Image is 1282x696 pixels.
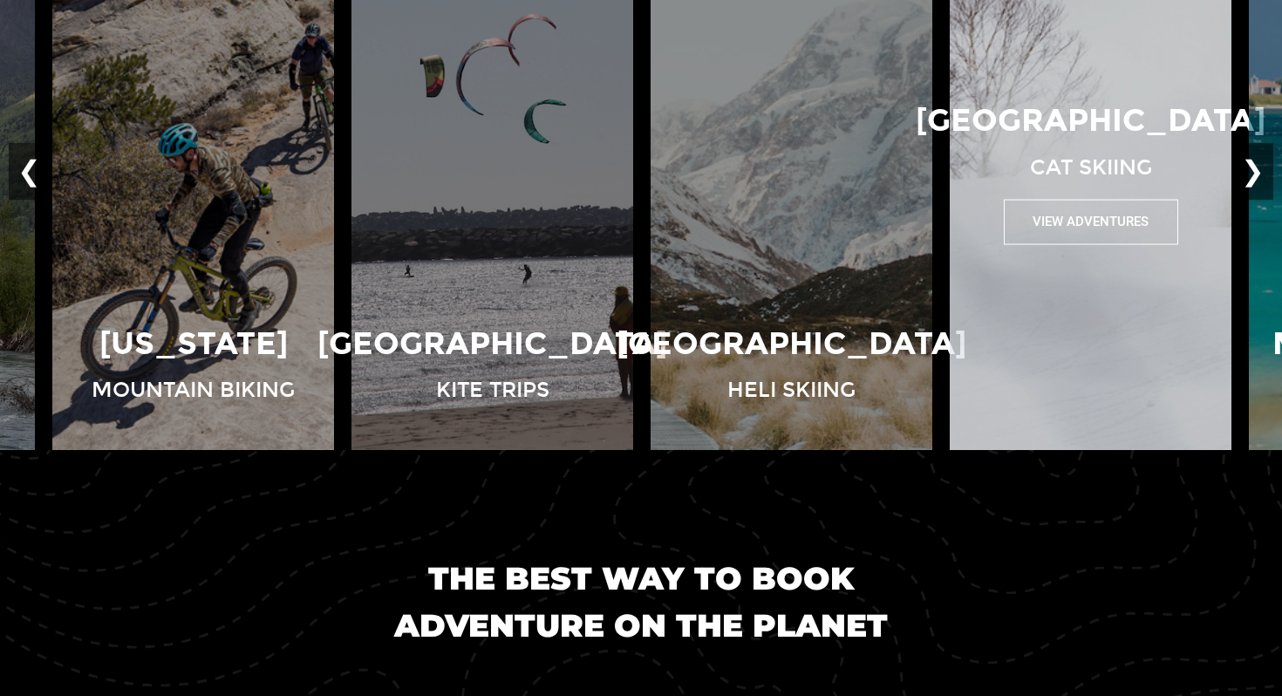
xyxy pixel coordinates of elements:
p: [GEOGRAPHIC_DATA] [617,322,966,366]
button: ❯ [1232,143,1273,201]
h1: The best way to book adventure on the planet [336,555,946,649]
p: [US_STATE] [99,322,288,366]
button: View Adventures [1004,200,1178,244]
p: Mountain Biking [92,375,295,405]
p: Kite Trips [436,375,549,405]
button: ❮ [9,143,50,201]
p: Cat Skiing [1030,152,1152,181]
p: [GEOGRAPHIC_DATA] [916,99,1265,143]
p: Heli Skiing [727,375,856,405]
p: [GEOGRAPHIC_DATA] [317,322,667,366]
